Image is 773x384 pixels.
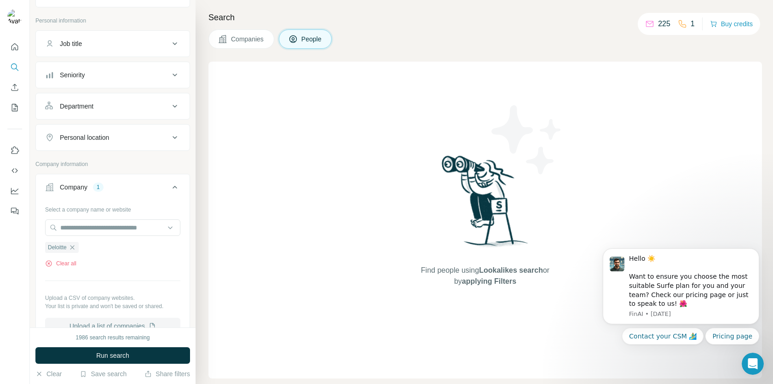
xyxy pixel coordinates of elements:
span: People [301,34,323,44]
div: Personal location [60,133,109,142]
button: Department [36,95,190,117]
iframe: Intercom live chat [742,353,764,375]
button: Feedback [7,203,22,219]
p: Personal information [35,17,190,25]
button: Use Surfe on LinkedIn [7,142,22,159]
span: Companies [231,34,265,44]
button: Dashboard [7,183,22,199]
div: 1 [93,183,104,191]
span: Find people using or by [411,265,559,287]
button: My lists [7,99,22,116]
p: Your list is private and won't be saved or shared. [45,302,180,310]
p: 225 [658,18,670,29]
span: applying Filters [462,277,516,285]
iframe: Intercom notifications message [589,218,773,359]
button: Buy credits [710,17,753,30]
p: Company information [35,160,190,168]
button: Company1 [36,176,190,202]
button: Seniority [36,64,190,86]
button: Clear [35,369,62,378]
button: Quick start [7,39,22,55]
span: Run search [96,351,129,360]
img: Surfe Illustration - Woman searching with binoculars [438,153,533,256]
div: 1986 search results remaining [76,333,150,342]
button: Personal location [36,126,190,149]
button: Search [7,59,22,75]
button: Share filters [144,369,190,378]
img: Avatar [7,9,22,24]
p: 1 [691,18,695,29]
p: Upload a CSV of company websites. [45,294,180,302]
h4: Search [208,11,762,24]
div: Company [60,183,87,192]
div: Department [60,102,93,111]
div: Seniority [60,70,85,80]
img: Surfe Illustration - Stars [485,98,568,181]
span: Lookalikes search [479,266,543,274]
button: Use Surfe API [7,162,22,179]
span: Deloitte [48,243,67,252]
div: Select a company name or website [45,202,180,214]
div: Job title [60,39,82,48]
button: Job title [36,33,190,55]
button: Enrich CSV [7,79,22,96]
button: Upload a list of companies [45,318,180,334]
button: Save search [80,369,127,378]
button: Clear all [45,259,76,268]
button: Run search [35,347,190,364]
